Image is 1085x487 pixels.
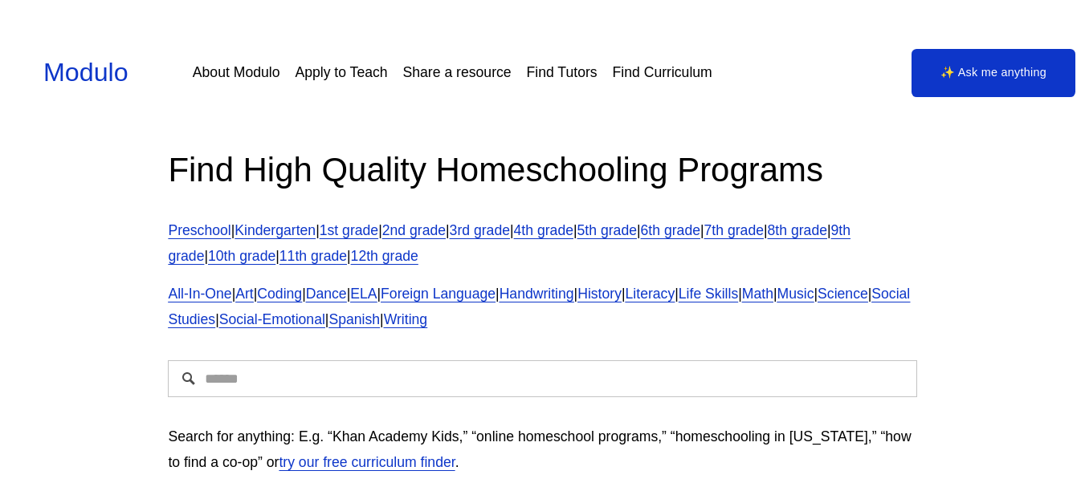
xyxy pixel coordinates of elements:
[193,59,280,87] a: About Modulo
[168,222,850,264] a: 9th grade
[500,286,574,302] a: Handwriting
[912,49,1075,97] a: ✨ Ask me anything
[577,222,637,238] a: 5th grade
[257,286,302,302] a: Coding
[403,59,512,87] a: Share a resource
[168,282,916,332] p: | | | | | | | | | | | | | | | |
[740,64,757,81] a: Apple Podcasts
[320,222,378,238] a: 1st grade
[704,222,764,238] a: 7th grade
[306,286,347,302] a: Dance
[803,64,820,81] a: Facebook
[350,286,377,302] a: ELA
[168,424,916,475] p: Search for anything: E.g. “Khan Academy Kids,” “online homeschool programs,” “homeschooling in [U...
[279,248,347,264] a: 11th grade
[219,311,325,327] a: Social-Emotional
[168,222,230,238] a: Preschool
[384,311,427,327] a: Writing
[742,286,773,302] a: Math
[168,218,916,269] p: | | | | | | | | | | | | |
[168,360,916,397] input: Search
[168,286,231,302] a: All-In-One
[818,286,868,302] a: Science
[771,64,788,81] a: YouTube
[641,222,700,238] a: 6th grade
[279,454,455,470] a: try our free curriculum finder
[43,58,128,87] a: Modulo
[168,148,916,193] h2: Find High Quality Homeschooling Programs
[835,64,852,81] a: Instagram
[235,286,254,302] a: Art
[328,311,380,327] a: Spanish
[208,248,275,264] a: 10th grade
[777,286,814,302] a: Music
[351,248,418,264] a: 12th grade
[381,286,496,302] a: Foreign Language
[527,59,598,87] a: Find Tutors
[382,222,446,238] a: 2nd grade
[577,286,622,302] a: History
[626,286,675,302] a: Literacy
[867,64,884,81] a: Twitter
[613,59,712,87] a: Find Curriculum
[235,222,316,238] a: Kindergarten
[514,222,573,238] a: 4th grade
[768,222,827,238] a: 8th grade
[679,286,738,302] a: Life Skills
[450,222,510,238] a: 3rd grade
[295,59,387,87] a: Apply to Teach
